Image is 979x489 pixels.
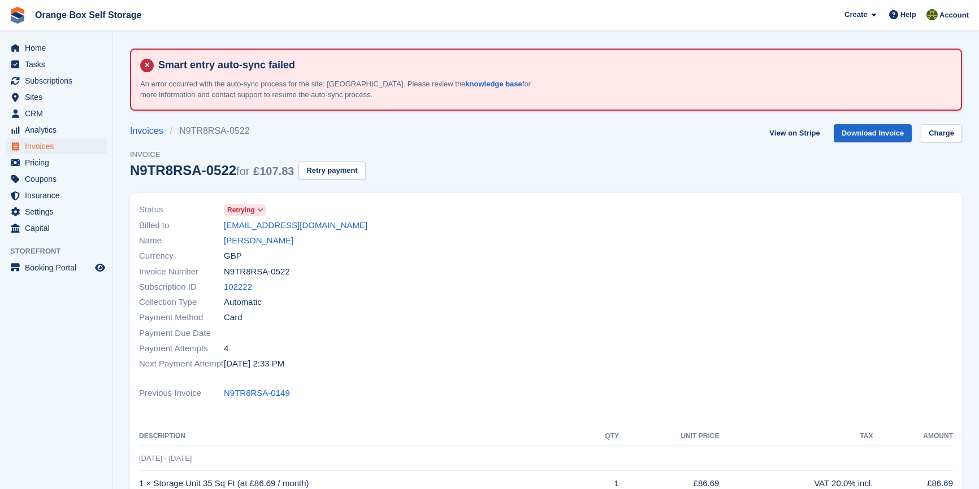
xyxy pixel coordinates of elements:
[25,40,93,56] span: Home
[139,357,224,370] span: Next Payment Attempt
[253,165,294,177] span: £107.83
[25,171,93,187] span: Coupons
[224,296,262,309] span: Automatic
[139,427,583,446] th: Description
[465,80,522,88] a: knowledge base
[224,203,266,216] a: Retrying
[6,155,107,171] a: menu
[765,124,824,143] a: View on Stripe
[139,296,224,309] span: Collection Type
[139,219,224,232] span: Billed to
[6,122,107,138] a: menu
[25,73,93,89] span: Subscriptions
[224,281,252,294] a: 102222
[139,234,224,247] span: Name
[6,89,107,105] a: menu
[25,138,93,154] span: Invoices
[139,281,224,294] span: Subscription ID
[224,234,293,247] a: [PERSON_NAME]
[130,124,366,138] nav: breadcrumbs
[139,387,224,400] span: Previous Invoice
[6,73,107,89] a: menu
[236,165,249,177] span: for
[939,10,969,21] span: Account
[224,357,284,370] time: 2025-09-24 13:33:51 UTC
[6,56,107,72] a: menu
[298,161,365,180] button: Retry payment
[130,124,170,138] a: Invoices
[921,124,962,143] a: Charge
[25,155,93,171] span: Pricing
[619,427,720,446] th: Unit Price
[6,204,107,220] a: menu
[6,138,107,154] a: menu
[844,9,867,20] span: Create
[25,89,93,105] span: Sites
[140,78,536,101] p: An error occurred with the auto-sync process for the site: [GEOGRAPHIC_DATA]. Please review the f...
[227,205,255,215] span: Retrying
[6,187,107,203] a: menu
[873,427,953,446] th: Amount
[224,311,242,324] span: Card
[224,219,367,232] a: [EMAIL_ADDRESS][DOMAIN_NAME]
[25,187,93,203] span: Insurance
[25,260,93,276] span: Booking Portal
[6,106,107,121] a: menu
[139,250,224,263] span: Currency
[9,7,26,24] img: stora-icon-8386f47178a22dfd0bd8f6a31ec36ba5ce8667c1dd55bd0f319d3a0aa187defe.svg
[25,56,93,72] span: Tasks
[583,427,619,446] th: QTY
[25,122,93,138] span: Analytics
[834,124,912,143] a: Download Invoice
[25,204,93,220] span: Settings
[139,342,224,355] span: Payment Attempts
[224,265,290,278] span: N9TR8RSA-0522
[139,327,224,340] span: Payment Due Date
[31,6,146,24] a: Orange Box Self Storage
[900,9,916,20] span: Help
[139,311,224,324] span: Payment Method
[6,220,107,236] a: menu
[6,260,107,276] a: menu
[93,261,107,274] a: Preview store
[130,149,366,160] span: Invoice
[10,246,112,257] span: Storefront
[154,59,952,72] h4: Smart entry auto-sync failed
[130,163,294,178] div: N9TR8RSA-0522
[926,9,938,20] img: Sarah
[719,427,873,446] th: Tax
[139,454,192,462] span: [DATE] - [DATE]
[139,265,224,278] span: Invoice Number
[6,40,107,56] a: menu
[224,342,228,355] span: 4
[139,203,224,216] span: Status
[224,387,290,400] a: N9TR8RSA-0149
[25,220,93,236] span: Capital
[224,250,242,263] span: GBP
[25,106,93,121] span: CRM
[6,171,107,187] a: menu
